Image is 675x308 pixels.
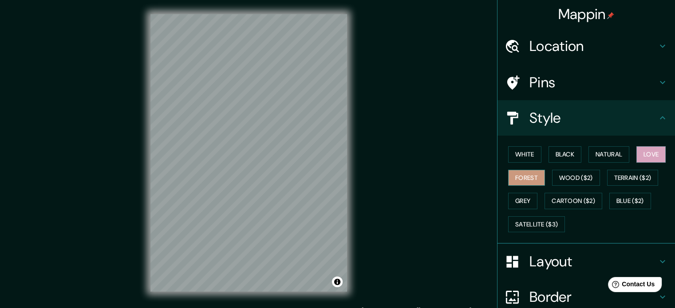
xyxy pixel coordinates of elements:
button: Blue ($2) [609,193,651,209]
h4: Layout [529,253,657,270]
h4: Border [529,288,657,306]
iframe: Help widget launcher [596,273,665,298]
img: pin-icon.png [607,12,614,19]
div: Style [497,100,675,136]
button: Wood ($2) [552,170,600,186]
button: Love [636,146,666,163]
button: Cartoon ($2) [545,193,602,209]
div: Pins [497,65,675,100]
h4: Location [529,37,657,55]
button: Terrain ($2) [607,170,659,186]
h4: Pins [529,74,657,91]
button: Natural [588,146,629,163]
button: Grey [508,193,537,209]
h4: Style [529,109,657,127]
div: Location [497,28,675,64]
button: Toggle attribution [332,277,343,287]
button: Satellite ($3) [508,216,565,233]
h4: Mappin [558,5,615,23]
button: White [508,146,541,163]
button: Black [549,146,582,163]
div: Layout [497,244,675,279]
canvas: Map [150,14,347,292]
button: Forest [508,170,545,186]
